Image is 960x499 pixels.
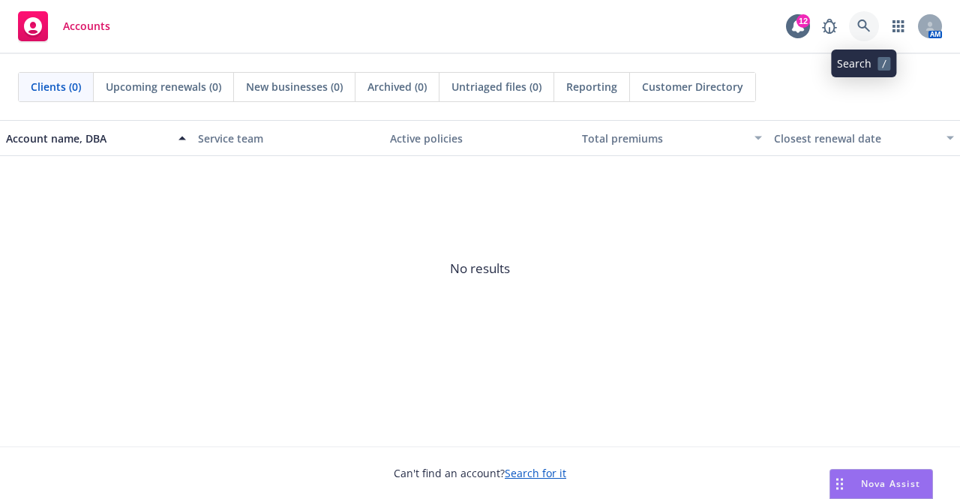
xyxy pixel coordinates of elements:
div: Service team [198,131,378,146]
span: New businesses (0) [246,79,343,95]
button: Nova Assist [829,469,933,499]
div: Drag to move [830,470,849,498]
button: Service team [192,120,384,156]
a: Search for it [505,466,566,480]
div: Closest renewal date [774,131,937,146]
span: Accounts [63,20,110,32]
div: Total premiums [582,131,745,146]
a: Search [849,11,879,41]
button: Active policies [384,120,576,156]
span: Upcoming renewals (0) [106,79,221,95]
span: Customer Directory [642,79,743,95]
div: Account name, DBA [6,131,169,146]
div: Active policies [390,131,570,146]
span: Reporting [566,79,617,95]
div: 12 [796,14,810,28]
button: Total premiums [576,120,768,156]
a: Switch app [883,11,913,41]
span: Archived (0) [367,79,427,95]
span: Untriaged files (0) [451,79,541,95]
button: Closest renewal date [768,120,960,156]
span: Can't find an account? [394,465,566,481]
a: Report a Bug [814,11,844,41]
a: Accounts [12,5,116,47]
span: Clients (0) [31,79,81,95]
span: Nova Assist [861,477,920,490]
